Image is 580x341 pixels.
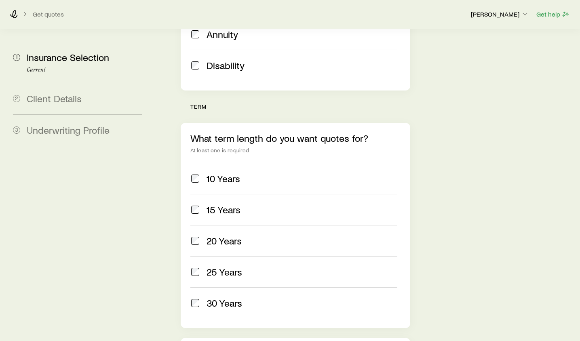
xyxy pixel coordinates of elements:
[191,206,199,214] input: 15 Years
[207,235,242,246] span: 20 Years
[190,133,401,144] p: What term length do you want quotes for?
[27,93,82,104] span: Client Details
[191,237,199,245] input: 20 Years
[190,103,410,110] p: term
[207,60,245,71] span: Disability
[191,30,199,38] input: Annuity
[470,10,529,19] button: [PERSON_NAME]
[190,147,401,154] div: At least one is required
[207,204,240,215] span: 15 Years
[191,61,199,69] input: Disability
[27,67,142,73] p: Current
[471,10,529,18] p: [PERSON_NAME]
[191,299,199,307] input: 30 Years
[207,173,240,184] span: 10 Years
[207,266,242,278] span: 25 Years
[191,268,199,276] input: 25 Years
[13,95,20,102] span: 2
[27,51,109,63] span: Insurance Selection
[207,29,238,40] span: Annuity
[27,124,110,136] span: Underwriting Profile
[32,11,64,18] button: Get quotes
[207,297,242,309] span: 30 Years
[13,126,20,134] span: 3
[536,10,570,19] button: Get help
[191,175,199,183] input: 10 Years
[13,54,20,61] span: 1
